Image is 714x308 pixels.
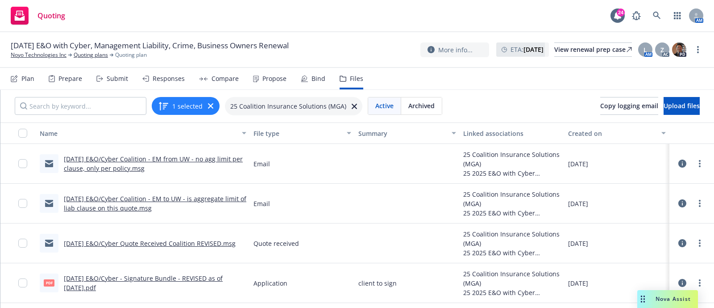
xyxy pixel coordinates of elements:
[158,101,203,111] button: 1 selected
[463,248,561,257] div: 25 2025 E&O with Cyber
[627,7,645,25] a: Report a Bug
[44,279,54,286] span: pdf
[460,122,565,144] button: Linked associations
[18,239,27,248] input: Toggle Row Selected
[568,199,588,208] span: [DATE]
[36,122,250,144] button: Name
[463,150,561,169] div: 25 Coalition Insurance Solutions (MGA)
[64,155,243,173] a: [DATE] E&O/Cyber Coalition - EM from UW - no agg limit per clause, only per policy.msg
[554,42,632,57] a: View renewal prep case
[350,75,363,82] div: Files
[311,75,325,82] div: Bind
[253,239,299,248] span: Quote received
[375,101,394,110] span: Active
[694,278,705,288] a: more
[660,45,664,55] span: Z
[600,97,658,115] button: Copy logging email
[600,101,658,110] span: Copy logging email
[18,159,27,168] input: Toggle Row Selected
[11,51,66,59] a: Noyo Technologies Inc
[463,208,561,218] div: 25 2025 E&O with Cyber
[15,97,146,115] input: Search by keyword...
[463,129,561,138] div: Linked associations
[438,45,473,55] span: More info...
[11,40,289,51] span: [DATE] E&O with Cyber, Management Liability, Crime, Business Owners Renewal
[523,45,544,54] strong: [DATE]
[18,199,27,208] input: Toggle Row Selected
[58,75,82,82] div: Prepare
[568,129,656,138] div: Created on
[40,129,237,138] div: Name
[230,101,346,111] span: 25 Coalition Insurance Solutions (MGA)
[664,97,700,115] button: Upload files
[358,278,397,288] span: client to sign
[565,122,669,144] button: Created on
[64,274,223,292] a: [DATE] E&O/Cyber - Signature Bundle - REVISED as of [DATE].pdf
[463,169,561,178] div: 25 2025 E&O with Cyber
[262,75,286,82] div: Propose
[463,288,561,297] div: 25 2025 E&O with Cyber
[7,3,69,28] a: Quoting
[637,290,698,308] button: Nova Assist
[253,129,341,138] div: File type
[408,101,435,110] span: Archived
[64,194,246,212] a: [DATE] E&O/Cyber Coalition - EM to UW - is aggregate limit of liab clause on this quote.msg
[18,278,27,287] input: Toggle Row Selected
[212,75,239,82] div: Compare
[568,159,588,169] span: [DATE]
[664,101,700,110] span: Upload files
[253,278,287,288] span: Application
[554,43,632,56] div: View renewal prep case
[568,239,588,248] span: [DATE]
[637,290,648,308] div: Drag to move
[694,198,705,209] a: more
[643,45,647,55] span: L
[672,42,686,57] img: photo
[668,7,686,25] a: Switch app
[107,75,128,82] div: Submit
[511,45,544,54] span: ETA :
[355,122,460,144] button: Summary
[656,295,691,303] span: Nova Assist
[74,51,108,59] a: Quoting plans
[617,8,625,17] div: 24
[250,122,355,144] button: File type
[358,129,446,138] div: Summary
[694,158,705,169] a: more
[153,75,185,82] div: Responses
[253,199,270,208] span: Email
[253,159,270,169] span: Email
[694,238,705,249] a: more
[463,229,561,248] div: 25 Coalition Insurance Solutions (MGA)
[64,239,236,248] a: [DATE] E&O/Cyber Quote Received Coalition REVISED.msg
[648,7,666,25] a: Search
[463,190,561,208] div: 25 Coalition Insurance Solutions (MGA)
[115,51,147,59] span: Quoting plan
[37,12,65,19] span: Quoting
[568,278,588,288] span: [DATE]
[21,75,34,82] div: Plan
[463,269,561,288] div: 25 Coalition Insurance Solutions (MGA)
[18,129,27,138] input: Select all
[693,44,703,55] a: more
[420,42,489,57] button: More info...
